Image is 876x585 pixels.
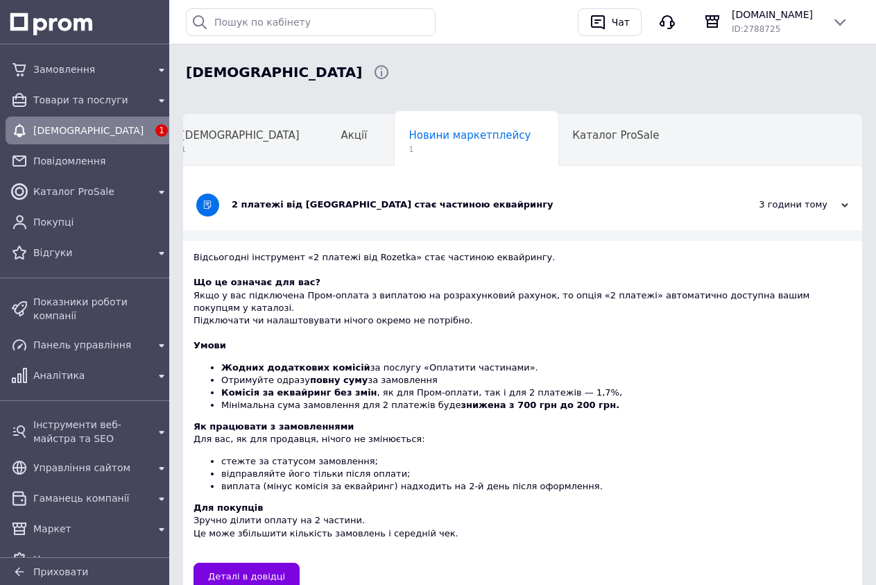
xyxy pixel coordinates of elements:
[33,461,148,475] span: Управління сайтом
[33,93,148,107] span: Товари та послуги
[186,8,436,36] input: Пошук по кабінету
[609,12,633,33] div: Чат
[33,552,148,566] span: Налаштування
[33,246,148,260] span: Відгуки
[732,8,821,22] span: [DOMAIN_NAME]
[221,399,852,412] li: Мінімальна сума замовлення для 2 платежів буде
[33,566,88,577] span: Приховати
[710,198,848,211] div: 3 години тому
[409,144,531,155] span: 1
[194,502,852,552] div: Зручно ділити оплату на 2 частини. Це може збільшити кількість замовлень і середній чек.
[181,129,300,142] span: [DEMOGRAPHIC_DATA]
[232,198,710,211] div: 2 платежі від [GEOGRAPHIC_DATA] стає частиною еквайрингу
[33,62,148,76] span: Замовлення
[33,185,148,198] span: Каталог ProSale
[208,571,285,582] span: Деталі в довідці
[221,468,852,480] li: відправляйте його тільки після оплати;
[33,368,148,382] span: Аналітика
[732,24,780,34] span: ID: 2788725
[221,362,370,373] b: Жодних додаткових комісій
[310,375,368,385] b: повну суму
[33,522,148,536] span: Маркет
[194,277,320,287] b: Що це означає для вас?
[221,480,852,493] li: виплата (мінус комісія за еквайринг) надходить на 2-й день після оформлення.
[572,129,659,142] span: Каталог ProSale
[461,400,619,410] b: знижена з 700 грн до 200 грн.
[33,338,148,352] span: Панель управління
[33,124,148,137] span: [DEMOGRAPHIC_DATA]
[194,421,852,493] div: Для вас, як для продавця, нічого не змінюється:
[409,129,531,142] span: Новини маркетплейсу
[578,8,642,36] button: Чат
[181,144,300,155] span: 1
[33,215,170,229] span: Покупці
[33,491,148,505] span: Гаманець компанії
[33,154,170,168] span: Повідомлення
[221,387,377,398] b: Комісія за еквайринг без змін
[33,295,170,323] span: Показники роботи компанії
[155,124,168,137] span: 1
[194,276,852,327] div: Якщо у вас підключена Пром-оплата з виплатою на розрахунковий рахунок, то опція «2 платежі» автом...
[33,418,148,446] span: Інструменти веб-майстра та SEO
[194,340,226,350] b: Умови
[194,502,263,513] b: Для покупців
[221,374,852,387] li: Отримуйте одразу за замовлення
[221,455,852,468] li: стежте за статусом замовлення;
[341,129,368,142] span: Акції
[194,421,354,432] b: Як працювати з замовленнями
[221,362,852,374] li: за послугу «Оплатити частинами».
[221,387,852,399] li: , як для Пром-оплати, так і для 2 платежів — 1,7%,
[194,251,852,276] div: Відсьогодні інструмент «2 платежі від Rozetka» стає частиною еквайрингу.
[186,62,362,83] span: Сповіщення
